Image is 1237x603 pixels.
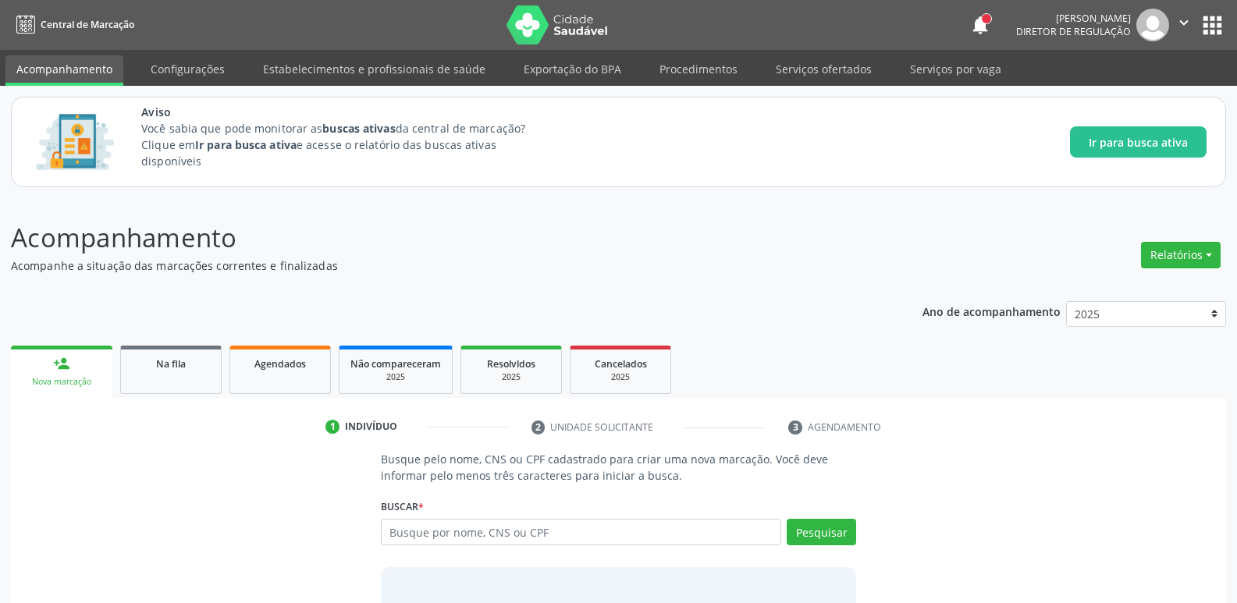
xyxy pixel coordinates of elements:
[787,519,856,545] button: Pesquisar
[11,257,862,274] p: Acompanhe a situação das marcações correntes e finalizadas
[765,55,883,83] a: Serviços ofertados
[141,120,554,169] p: Você sabia que pode monitorar as da central de marcação? Clique em e acesse o relatório das busca...
[381,519,781,545] input: Busque por nome, CNS ou CPF
[1141,242,1221,268] button: Relatórios
[595,357,647,371] span: Cancelados
[41,18,134,31] span: Central de Marcação
[325,420,339,434] div: 1
[581,371,659,383] div: 2025
[969,14,991,36] button: notifications
[156,357,186,371] span: Na fila
[195,137,297,152] strong: Ir para busca ativa
[30,107,119,177] img: Imagem de CalloutCard
[487,357,535,371] span: Resolvidos
[381,451,856,484] p: Busque pelo nome, CNS ou CPF cadastrado para criar uma nova marcação. Você deve informar pelo men...
[1016,12,1131,25] div: [PERSON_NAME]
[1016,25,1131,38] span: Diretor de regulação
[22,376,101,388] div: Nova marcação
[53,355,70,372] div: person_add
[1070,126,1207,158] button: Ir para busca ativa
[350,371,441,383] div: 2025
[1136,9,1169,41] img: img
[350,357,441,371] span: Não compareceram
[1089,134,1188,151] span: Ir para busca ativa
[140,55,236,83] a: Configurações
[1199,12,1226,39] button: apps
[899,55,1012,83] a: Serviços por vaga
[922,301,1061,321] p: Ano de acompanhamento
[252,55,496,83] a: Estabelecimentos e profissionais de saúde
[649,55,748,83] a: Procedimentos
[254,357,306,371] span: Agendados
[345,420,397,434] div: Indivíduo
[11,12,134,37] a: Central de Marcação
[1169,9,1199,41] button: 
[513,55,632,83] a: Exportação do BPA
[472,371,550,383] div: 2025
[5,55,123,86] a: Acompanhamento
[322,121,395,136] strong: buscas ativas
[1175,14,1193,31] i: 
[11,218,862,257] p: Acompanhamento
[381,495,424,519] label: Buscar
[141,104,554,120] span: Aviso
